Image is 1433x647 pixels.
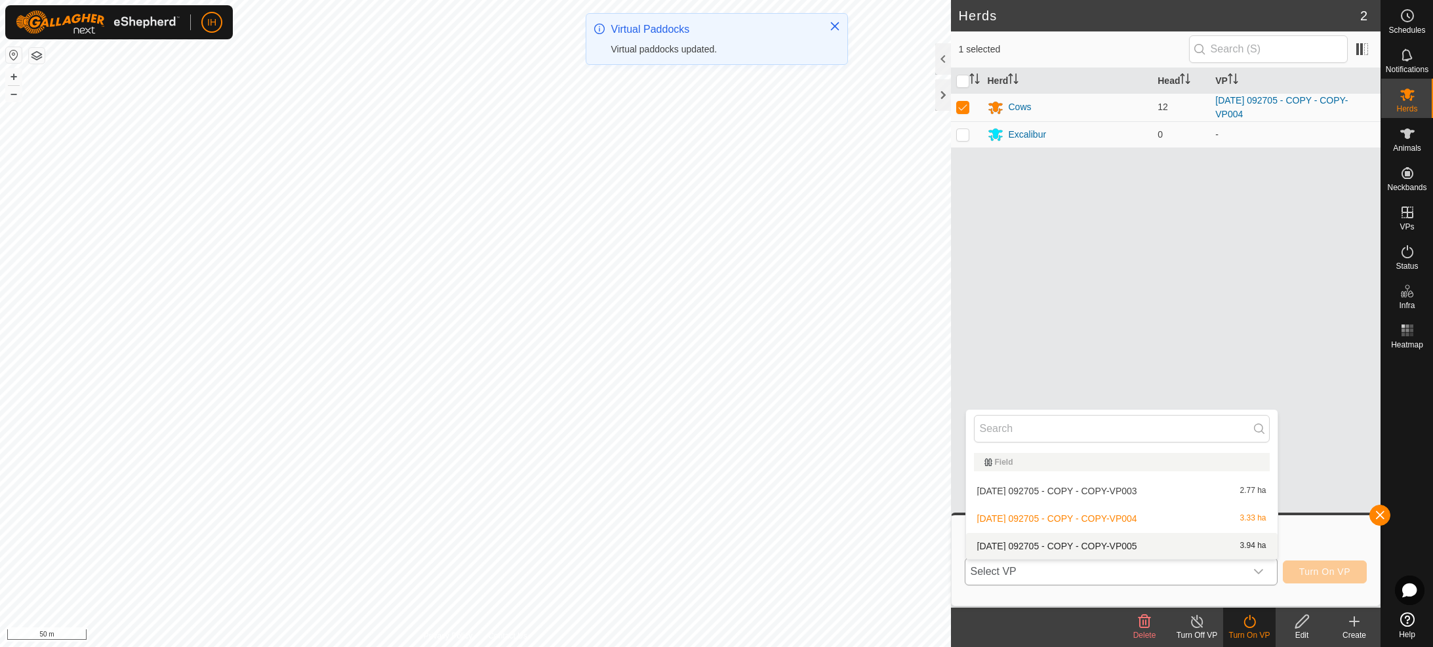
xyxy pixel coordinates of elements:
[1299,566,1350,577] span: Turn On VP
[6,47,22,63] button: Reset Map
[966,478,1278,504] li: 2025-08-11 092705 - COPY - COPY-VP003
[1360,6,1367,26] span: 2
[977,486,1137,496] span: [DATE] 092705 - COPY - COPY-VP003
[1396,262,1418,270] span: Status
[982,68,1153,94] th: Herd
[1180,75,1190,86] p-sorticon: Activate to sort
[1391,341,1423,349] span: Heatmap
[1215,95,1348,119] a: [DATE] 092705 - COPY - COPY-VP004
[1240,514,1266,523] span: 3.33 ha
[966,533,1278,559] li: 2025-08-11 092705 - COPY - COPY-VP005
[966,505,1278,532] li: 2025-08-11 092705 - COPY - COPY-VP004
[1388,26,1425,34] span: Schedules
[1328,629,1381,641] div: Create
[966,448,1278,559] ul: Option List
[1399,302,1415,309] span: Infra
[1008,75,1019,86] p-sorticon: Activate to sort
[1386,66,1428,73] span: Notifications
[1283,560,1367,583] button: Turn On VP
[424,630,473,642] a: Privacy Policy
[1158,129,1163,140] span: 0
[1223,629,1276,641] div: Turn On VP
[1133,631,1156,640] span: Delete
[959,8,1360,24] h2: Herds
[1240,486,1266,496] span: 2.77 ha
[1393,144,1421,152] span: Animals
[984,458,1259,466] div: Field
[959,43,1189,56] span: 1 selected
[977,514,1137,523] span: [DATE] 092705 - COPY - COPY-VP004
[1210,121,1381,147] td: -
[1245,559,1272,585] div: dropdown trigger
[965,559,1245,585] span: Select VP
[977,541,1137,551] span: [DATE] 092705 - COPY - COPY-VP005
[488,630,527,642] a: Contact Us
[1276,629,1328,641] div: Edit
[1387,184,1426,191] span: Neckbands
[611,43,816,56] div: Virtual paddocks updated.
[826,17,844,35] button: Close
[29,48,45,64] button: Map Layers
[1381,607,1433,644] a: Help
[969,75,980,86] p-sorticon: Activate to sort
[1009,128,1047,142] div: Excalibur
[1158,102,1168,112] span: 12
[1396,105,1417,113] span: Herds
[6,86,22,102] button: –
[1152,68,1210,94] th: Head
[16,10,180,34] img: Gallagher Logo
[974,415,1270,442] input: Search
[1210,68,1381,94] th: VP
[6,69,22,85] button: +
[1240,541,1266,551] span: 3.94 ha
[1228,75,1238,86] p-sorticon: Activate to sort
[1400,223,1414,231] span: VPs
[1009,100,1032,114] div: Cows
[611,22,816,37] div: Virtual Paddocks
[1399,631,1415,638] span: Help
[1171,629,1223,641] div: Turn Off VP
[1189,35,1348,63] input: Search (S)
[207,16,216,29] span: IH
